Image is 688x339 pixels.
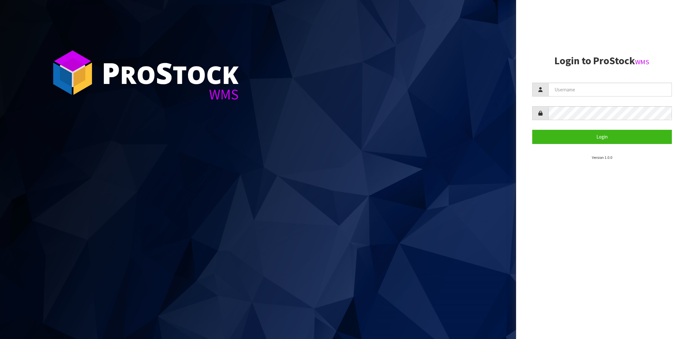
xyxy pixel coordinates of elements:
span: S [156,53,173,92]
img: ProStock Cube [48,48,97,97]
span: P [102,53,120,92]
small: Version 1.0.0 [592,155,612,160]
small: WMS [635,58,649,66]
button: Login [532,130,672,144]
input: Username [548,83,672,97]
div: ro tock [102,58,239,87]
div: WMS [102,87,239,102]
h2: Login to ProStock [532,55,672,67]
